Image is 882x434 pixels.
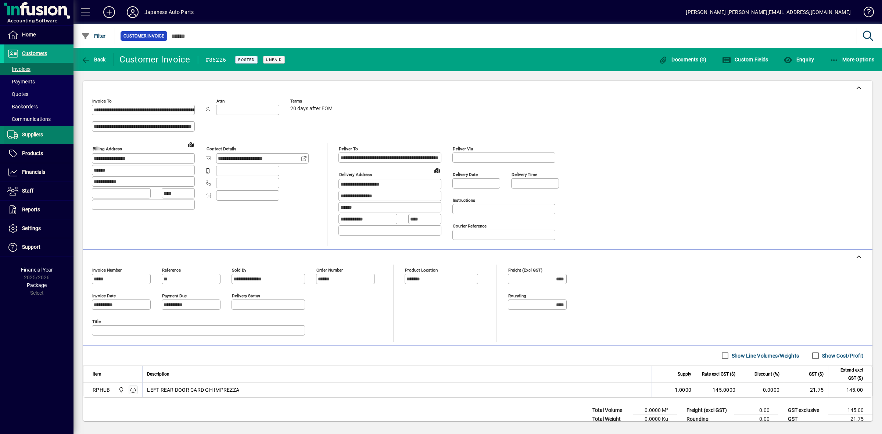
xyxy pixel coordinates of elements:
mat-label: Title [92,319,101,324]
span: LEFT REAR DOOR CARD GH IMPREZZA [147,386,239,394]
span: Posted [238,57,255,62]
span: Payments [7,79,35,85]
span: 1.0000 [675,386,692,394]
label: Show Line Volumes/Weights [730,352,799,359]
a: Knowledge Base [858,1,873,25]
a: Staff [4,182,73,200]
span: Rate excl GST ($) [702,370,735,378]
button: Enquiry [782,53,816,66]
mat-label: Delivery status [232,293,260,298]
span: Central [116,386,125,394]
span: Custom Fields [722,57,768,62]
span: Quotes [7,91,28,97]
mat-label: Invoice date [92,293,116,298]
span: Home [22,32,36,37]
span: Financials [22,169,45,175]
div: Customer Invoice [119,54,190,65]
mat-label: Delivery time [512,172,537,177]
td: 21.75 [828,415,872,424]
a: Suppliers [4,126,73,144]
app-page-header-button: Back [73,53,114,66]
a: Invoices [4,63,73,75]
span: GST ($) [809,370,824,378]
td: 0.0000 Kg [633,415,677,424]
td: 0.0000 [740,383,784,397]
mat-label: Payment due [162,293,187,298]
div: [PERSON_NAME] [PERSON_NAME][EMAIL_ADDRESS][DOMAIN_NAME] [686,6,851,18]
span: Staff [22,188,33,194]
span: Discount (%) [754,370,779,378]
td: Rounding [683,415,734,424]
mat-label: Freight (excl GST) [508,268,542,273]
mat-label: Deliver To [339,146,358,151]
td: 21.75 [784,383,828,397]
mat-label: Sold by [232,268,246,273]
mat-label: Invoice To [92,98,112,104]
a: Financials [4,163,73,182]
button: Profile [121,6,144,19]
div: RPHUB [93,386,110,394]
td: Freight (excl GST) [683,406,734,415]
span: More Options [830,57,875,62]
td: 0.00 [734,406,778,415]
a: View on map [431,164,443,176]
mat-label: Invoice number [92,268,122,273]
span: Financial Year [21,267,53,273]
button: Documents (0) [657,53,709,66]
span: Documents (0) [659,57,707,62]
td: 145.00 [828,383,872,397]
td: 0.00 [734,415,778,424]
span: Reports [22,207,40,212]
mat-label: Order number [316,268,343,273]
a: Quotes [4,88,73,100]
mat-label: Courier Reference [453,223,487,229]
span: Extend excl GST ($) [833,366,863,382]
td: Total Weight [589,415,633,424]
span: Products [22,150,43,156]
div: #86226 [205,54,226,66]
mat-label: Deliver via [453,146,473,151]
span: Invoices [7,66,31,72]
mat-label: Instructions [453,198,475,203]
mat-label: Rounding [508,293,526,298]
mat-label: Attn [216,98,225,104]
span: Communications [7,116,51,122]
mat-label: Reference [162,268,181,273]
button: Filter [79,29,108,43]
td: GST [784,415,828,424]
span: Enquiry [784,57,814,62]
a: Backorders [4,100,73,113]
td: GST exclusive [784,406,828,415]
span: Package [27,282,47,288]
a: View on map [185,139,197,150]
mat-label: Product location [405,268,438,273]
a: Settings [4,219,73,238]
span: Description [147,370,169,378]
a: Payments [4,75,73,88]
mat-label: Delivery date [453,172,478,177]
td: 0.0000 M³ [633,406,677,415]
span: Unpaid [266,57,282,62]
span: Support [22,244,40,250]
a: Support [4,238,73,257]
td: 145.00 [828,406,872,415]
span: Customers [22,50,47,56]
span: Backorders [7,104,38,110]
button: Back [79,53,108,66]
label: Show Cost/Profit [821,352,863,359]
span: Back [81,57,106,62]
span: Supply [678,370,691,378]
span: Item [93,370,101,378]
td: Total Volume [589,406,633,415]
button: Custom Fields [720,53,770,66]
span: Settings [22,225,41,231]
span: 20 days after EOM [290,106,333,112]
span: Filter [81,33,106,39]
a: Products [4,144,73,163]
div: 145.0000 [700,386,735,394]
div: Japanese Auto Parts [144,6,194,18]
a: Home [4,26,73,44]
a: Communications [4,113,73,125]
button: Add [97,6,121,19]
button: More Options [828,53,876,66]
